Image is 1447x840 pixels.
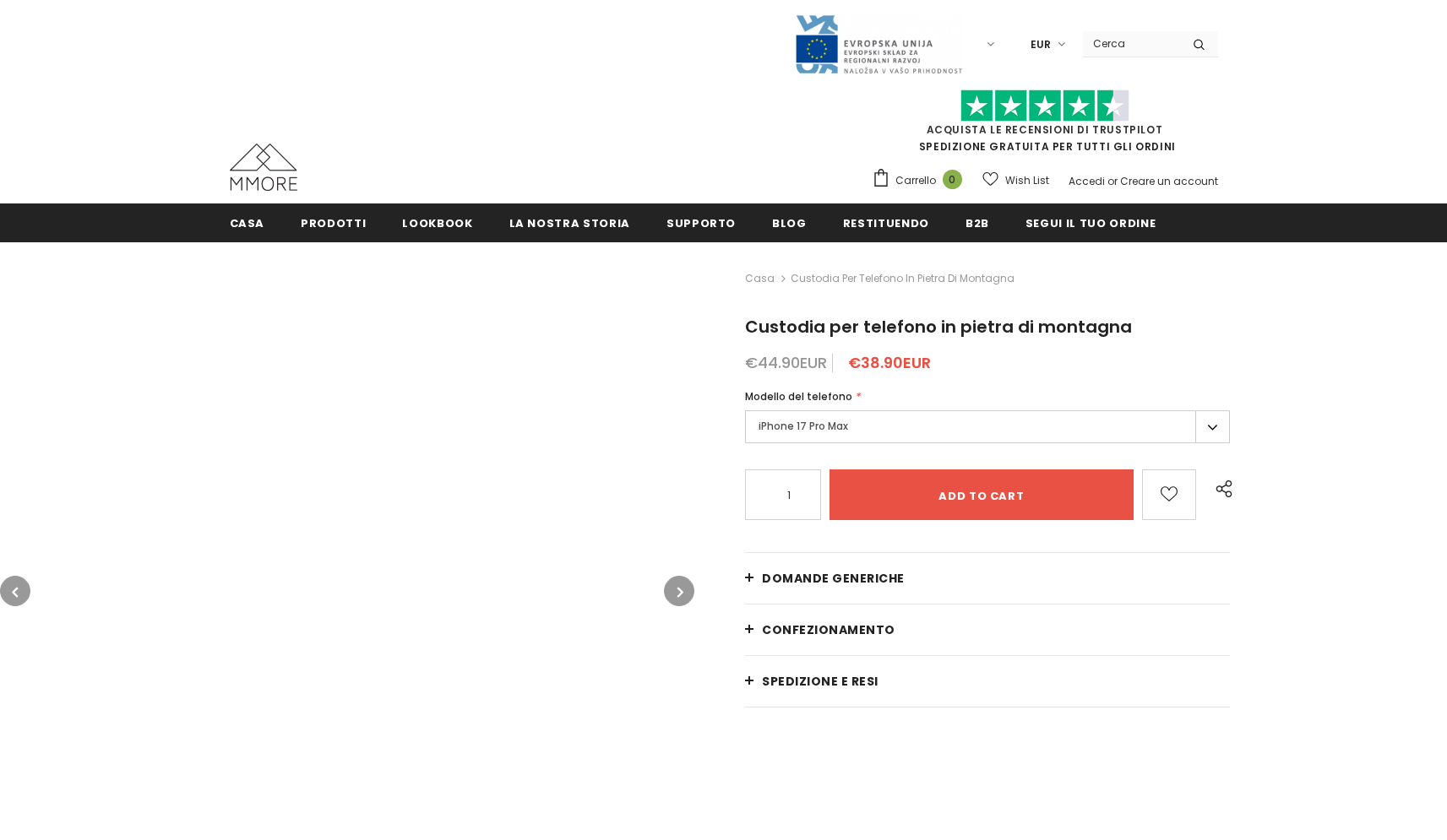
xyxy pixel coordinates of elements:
a: Segui il tuo ordine [1025,203,1156,241]
span: Custodia per telefono in pietra di montagna [745,315,1132,339]
a: Blog [772,203,807,241]
a: Domande generiche [745,553,1230,604]
span: Carrello [895,172,936,189]
span: Wish List [1005,172,1049,189]
span: B2B [966,215,989,231]
span: Domande generiche [762,570,905,587]
span: Prodotti [301,215,366,231]
a: Spedizione e resi [745,656,1230,707]
a: Carrello 0 [872,168,971,193]
a: Casa [745,268,775,289]
input: Add to cart [830,469,1133,520]
a: CONFEZIONAMENTO [745,604,1230,655]
label: iPhone 17 Pro Max [745,410,1230,443]
span: Lookbook [402,215,472,231]
img: Casi MMORE [230,144,297,191]
a: Accedi [1069,174,1105,188]
a: supporto [666,203,736,241]
a: Acquista le recensioni di TrustPilot [927,122,1163,137]
a: Prodotti [301,203,366,241]
span: CONFEZIONAMENTO [762,621,895,638]
span: Restituendo [843,215,929,231]
a: Restituendo [843,203,929,241]
span: EUR [1031,36,1051,53]
a: B2B [966,203,989,241]
img: Javni Razpis [794,14,963,75]
img: Fidati di Pilot Stars [960,89,1129,122]
a: Javni Razpis [794,36,963,51]
span: €44.90EUR [745,352,827,373]
span: Modello del telefono [745,389,852,404]
span: Spedizione e resi [762,673,879,690]
a: Lookbook [402,203,472,241]
span: Custodia per telefono in pietra di montagna [791,268,1015,289]
span: SPEDIZIONE GRATUITA PER TUTTI GLI ORDINI [872,97,1218,154]
span: Segui il tuo ordine [1025,215,1156,231]
input: Search Site [1083,31,1180,56]
span: €38.90EUR [848,352,931,373]
span: La nostra storia [509,215,630,231]
span: or [1107,174,1118,188]
a: Wish List [982,165,1049,195]
span: Casa [230,215,265,231]
span: supporto [666,215,736,231]
a: Creare un account [1120,174,1218,188]
span: Blog [772,215,807,231]
a: La nostra storia [509,203,630,241]
span: 0 [943,170,962,189]
a: Casa [230,203,265,241]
